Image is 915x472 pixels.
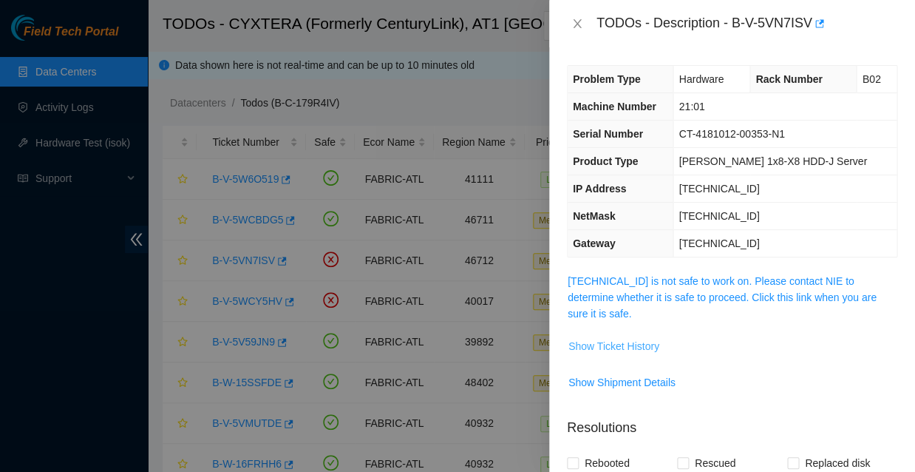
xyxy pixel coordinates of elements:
span: [TECHNICAL_ID] [678,210,759,222]
span: [TECHNICAL_ID] [678,237,759,249]
span: [TECHNICAL_ID] [678,183,759,195]
span: Serial Number [573,128,643,140]
span: Show Shipment Details [568,374,676,391]
span: Product Type [573,155,638,167]
span: Problem Type [573,73,641,85]
a: [TECHNICAL_ID] is not safe to work on. Please contact NIE to determine whether it is safe to proc... [568,275,877,320]
span: B02 [862,73,880,85]
span: Show Ticket History [568,338,659,354]
span: CT-4181012-00353-N1 [678,128,784,140]
span: NetMask [573,210,616,222]
span: Hardware [678,73,724,85]
span: Machine Number [573,101,656,112]
p: Resolutions [567,406,897,438]
span: 21:01 [678,101,704,112]
span: [PERSON_NAME] 1x8-X8 HDD-J Server [678,155,866,167]
span: Rack Number [755,73,822,85]
span: IP Address [573,183,626,195]
span: close [571,18,583,30]
button: Show Ticket History [568,334,660,358]
div: TODOs - Description - B-V-5VN7ISV [596,12,897,36]
span: Gateway [573,237,616,249]
button: Show Shipment Details [568,371,676,394]
button: Close [567,17,588,31]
